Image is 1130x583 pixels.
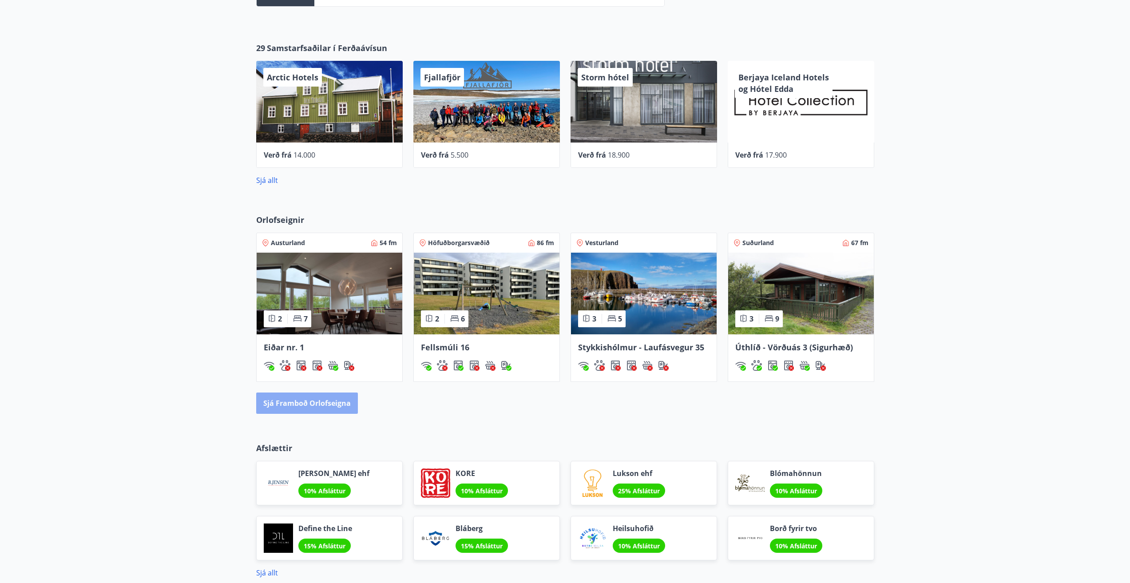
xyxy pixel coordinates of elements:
span: Verð frá [264,150,292,160]
img: Dl16BY4EX9PAW649lg1C3oBuIaAsR6QVDQBO2cTm.svg [610,360,621,371]
img: hddCLTAnxqFUMr1fxmbGG8zWilo2syolR0f9UjPn.svg [312,360,322,371]
span: 10% Afsláttur [461,487,503,495]
img: Paella dish [728,253,874,334]
p: Afslættir [256,442,874,454]
span: Höfuðborgarsvæðið [428,238,490,247]
span: 15% Afsláttur [304,542,345,550]
span: 10% Afsláttur [775,487,817,495]
span: 15% Afsláttur [461,542,503,550]
div: Gæludýr [437,360,448,371]
span: Storm hótel [581,72,629,83]
span: 54 fm [380,238,397,247]
span: Suðurland [742,238,774,247]
span: Heilsuhofið [613,524,665,533]
img: HJRyFFsYp6qjeUYhR4dAD8CaCEsnIFYZ05miwXoh.svg [735,360,746,371]
img: HJRyFFsYp6qjeUYhR4dAD8CaCEsnIFYZ05miwXoh.svg [264,360,274,371]
span: 10% Afsláttur [304,487,345,495]
span: KORE [456,468,508,478]
span: 5 [618,314,622,324]
span: Austurland [271,238,305,247]
span: Arctic Hotels [267,72,318,83]
div: Þurrkari [626,360,637,371]
div: Þurrkari [469,360,480,371]
button: Sjá framboð orlofseigna [256,393,358,414]
span: 2 [435,314,439,324]
img: pxcaIm5dSOV3FS4whs1soiYWTwFQvksT25a9J10C.svg [280,360,290,371]
span: 2 [278,314,282,324]
div: Hleðslustöð fyrir rafbíla [815,360,826,371]
img: pxcaIm5dSOV3FS4whs1soiYWTwFQvksT25a9J10C.svg [437,360,448,371]
span: Fjallafjör [424,72,460,83]
span: Verð frá [421,150,449,160]
div: Gæludýr [594,360,605,371]
div: Heitur pottur [799,360,810,371]
img: Paella dish [571,253,717,334]
span: Bláberg [456,524,508,533]
span: Define the Line [298,524,352,533]
span: 18.900 [608,150,630,160]
span: 17.900 [765,150,787,160]
div: Hleðslustöð fyrir rafbíla [501,360,511,371]
div: Gæludýr [751,360,762,371]
span: 25% Afsláttur [618,487,660,495]
div: Þurrkari [783,360,794,371]
span: Lukson ehf [613,468,665,478]
span: Berjaya Iceland Hotels og Hótel Edda [738,72,829,94]
div: Heitur pottur [642,360,653,371]
span: Fellsmúli 16 [421,342,469,353]
img: nH7E6Gw2rvWFb8XaSdRp44dhkQaj4PJkOoRYItBQ.svg [815,360,826,371]
span: 67 fm [851,238,868,247]
div: Hleðslustöð fyrir rafbíla [344,360,354,371]
img: HJRyFFsYp6qjeUYhR4dAD8CaCEsnIFYZ05miwXoh.svg [421,360,432,371]
img: Paella dish [414,253,559,334]
span: 10% Afsláttur [618,542,660,550]
img: HJRyFFsYp6qjeUYhR4dAD8CaCEsnIFYZ05miwXoh.svg [578,360,589,371]
span: 7 [304,314,308,324]
div: Þráðlaust net [578,360,589,371]
div: Þurrkari [312,360,322,371]
img: h89QDIuHlAdpqTriuIvuEWkTH976fOgBEOOeu1mi.svg [642,360,653,371]
img: nH7E6Gw2rvWFb8XaSdRp44dhkQaj4PJkOoRYItBQ.svg [658,360,669,371]
div: Þvottavél [296,360,306,371]
img: nH7E6Gw2rvWFb8XaSdRp44dhkQaj4PJkOoRYItBQ.svg [344,360,354,371]
div: Þráðlaust net [735,360,746,371]
span: 5.500 [451,150,468,160]
img: pxcaIm5dSOV3FS4whs1soiYWTwFQvksT25a9J10C.svg [594,360,605,371]
img: Paella dish [257,253,402,334]
img: h89QDIuHlAdpqTriuIvuEWkTH976fOgBEOOeu1mi.svg [485,360,496,371]
span: Eiðar nr. 1 [264,342,304,353]
span: Borð fyrir tvo [770,524,822,533]
div: Heitur pottur [485,360,496,371]
span: 10% Afsláttur [775,542,817,550]
a: Sjá allt [256,568,278,578]
img: h89QDIuHlAdpqTriuIvuEWkTH976fOgBEOOeu1mi.svg [799,360,810,371]
div: Þvottavél [767,360,778,371]
span: 3 [592,314,596,324]
img: nH7E6Gw2rvWFb8XaSdRp44dhkQaj4PJkOoRYItBQ.svg [501,360,511,371]
span: 14.000 [293,150,315,160]
img: hddCLTAnxqFUMr1fxmbGG8zWilo2syolR0f9UjPn.svg [626,360,637,371]
span: Vesturland [585,238,619,247]
span: Úthlíð - Vörðuás 3 (Sigurhæð) [735,342,853,353]
span: Verð frá [735,150,763,160]
span: 6 [461,314,465,324]
div: Þráðlaust net [421,360,432,371]
div: Hleðslustöð fyrir rafbíla [658,360,669,371]
span: Orlofseignir [256,214,304,226]
img: pxcaIm5dSOV3FS4whs1soiYWTwFQvksT25a9J10C.svg [751,360,762,371]
span: Stykkishólmur - Laufásvegur 35 [578,342,704,353]
div: Þvottavél [453,360,464,371]
div: Þráðlaust net [264,360,274,371]
a: Sjá allt [256,175,278,185]
img: hddCLTAnxqFUMr1fxmbGG8zWilo2syolR0f9UjPn.svg [783,360,794,371]
img: hddCLTAnxqFUMr1fxmbGG8zWilo2syolR0f9UjPn.svg [469,360,480,371]
div: Gæludýr [280,360,290,371]
span: Blómahönnun [770,468,822,478]
span: Verð frá [578,150,606,160]
div: Þvottavél [610,360,621,371]
img: Dl16BY4EX9PAW649lg1C3oBuIaAsR6QVDQBO2cTm.svg [767,360,778,371]
img: h89QDIuHlAdpqTriuIvuEWkTH976fOgBEOOeu1mi.svg [328,360,338,371]
div: Heitur pottur [328,360,338,371]
span: 9 [775,314,779,324]
img: Dl16BY4EX9PAW649lg1C3oBuIaAsR6QVDQBO2cTm.svg [296,360,306,371]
